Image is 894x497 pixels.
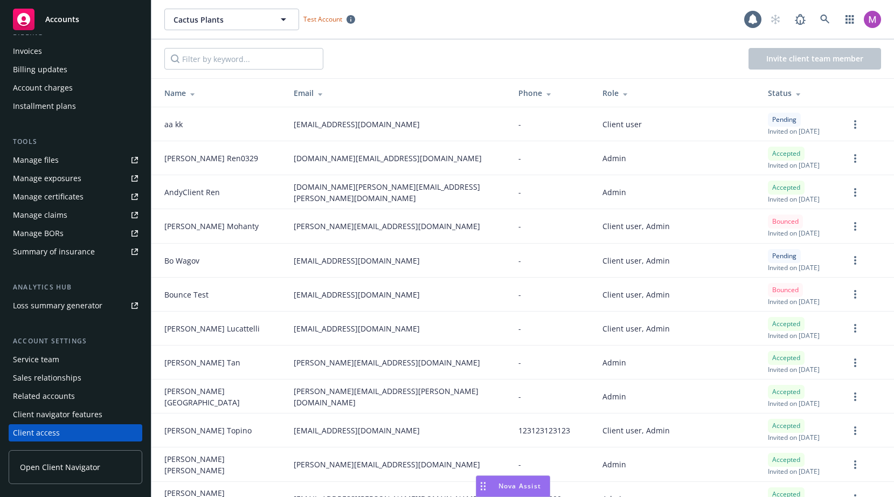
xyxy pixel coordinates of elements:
[294,385,501,408] span: [PERSON_NAME][EMAIL_ADDRESS][PERSON_NAME][DOMAIN_NAME]
[602,153,626,164] span: Admin
[9,206,142,224] a: Manage claims
[602,459,626,470] span: Admin
[849,288,862,301] a: more
[164,385,276,408] span: [PERSON_NAME] [GEOGRAPHIC_DATA]
[13,61,67,78] div: Billing updates
[13,351,59,368] div: Service team
[602,289,670,300] span: Client user, Admin
[9,188,142,205] a: Manage certificates
[768,331,820,340] span: Invited on [DATE]
[772,421,800,431] span: Accepted
[766,53,863,64] span: Invite client team member
[299,13,359,25] span: Test Account
[13,243,95,260] div: Summary of insurance
[13,79,73,96] div: Account charges
[303,15,342,24] span: Test Account
[768,365,820,374] span: Invited on [DATE]
[772,251,796,261] span: Pending
[13,98,76,115] div: Installment plans
[476,475,550,497] button: Nova Assist
[164,153,258,164] span: [PERSON_NAME] Ren0329
[849,356,862,369] a: more
[20,461,100,473] span: Open Client Navigator
[9,243,142,260] a: Summary of insurance
[602,255,670,266] span: Client user, Admin
[602,357,626,368] span: Admin
[768,161,820,170] span: Invited on [DATE]
[602,187,626,198] span: Admin
[164,187,220,198] span: AndyClient Ren
[849,322,862,335] a: more
[518,425,570,436] span: 123123123123
[772,455,800,465] span: Accepted
[749,48,881,70] button: Invite client team member
[518,459,521,470] span: -
[768,195,820,204] span: Invited on [DATE]
[602,87,751,99] div: Role
[849,390,862,403] a: more
[13,406,102,423] div: Client navigator features
[164,425,252,436] span: [PERSON_NAME] Topino
[164,255,199,266] span: Bo Wagov
[174,14,267,25] span: Cactus Plants
[294,425,420,436] span: [EMAIL_ADDRESS][DOMAIN_NAME]
[864,11,881,28] img: photo
[768,87,831,99] div: Status
[772,319,800,329] span: Accepted
[294,255,420,266] span: [EMAIL_ADDRESS][DOMAIN_NAME]
[9,351,142,368] a: Service team
[9,388,142,405] a: Related accounts
[45,15,79,24] span: Accounts
[768,297,820,306] span: Invited on [DATE]
[9,79,142,96] a: Account charges
[9,170,142,187] a: Manage exposures
[476,476,490,496] div: Drag to move
[9,225,142,242] a: Manage BORs
[518,87,585,99] div: Phone
[294,119,420,130] span: [EMAIL_ADDRESS][DOMAIN_NAME]
[9,151,142,169] a: Manage files
[13,369,81,386] div: Sales relationships
[518,255,521,266] span: -
[164,9,299,30] button: Cactus Plants
[294,87,501,99] div: Email
[772,115,796,125] span: Pending
[9,136,142,147] div: Tools
[602,119,642,130] span: Client user
[849,152,862,165] a: more
[849,254,862,267] a: more
[294,357,480,368] span: [PERSON_NAME][EMAIL_ADDRESS][DOMAIN_NAME]
[768,467,820,476] span: Invited on [DATE]
[164,357,240,368] span: [PERSON_NAME] Tan
[849,220,862,233] a: more
[602,323,670,334] span: Client user, Admin
[768,433,820,442] span: Invited on [DATE]
[294,220,480,232] span: [PERSON_NAME][EMAIL_ADDRESS][DOMAIN_NAME]
[518,119,521,130] span: -
[772,353,800,363] span: Accepted
[772,149,800,158] span: Accepted
[814,9,836,30] a: Search
[765,9,786,30] a: Start snowing
[518,289,521,300] span: -
[602,425,670,436] span: Client user, Admin
[13,225,64,242] div: Manage BORs
[9,98,142,115] a: Installment plans
[768,127,820,136] span: Invited on [DATE]
[9,336,142,347] div: Account settings
[602,391,626,402] span: Admin
[164,289,209,300] span: Bounce Test
[164,453,276,476] span: [PERSON_NAME] [PERSON_NAME]
[9,297,142,314] a: Loss summary generator
[13,297,102,314] div: Loss summary generator
[768,263,820,272] span: Invited on [DATE]
[13,151,59,169] div: Manage files
[518,153,521,164] span: -
[13,43,42,60] div: Invoices
[772,285,799,295] span: Bounced
[13,388,75,405] div: Related accounts
[768,399,820,408] span: Invited on [DATE]
[518,357,521,368] span: -
[849,424,862,437] a: more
